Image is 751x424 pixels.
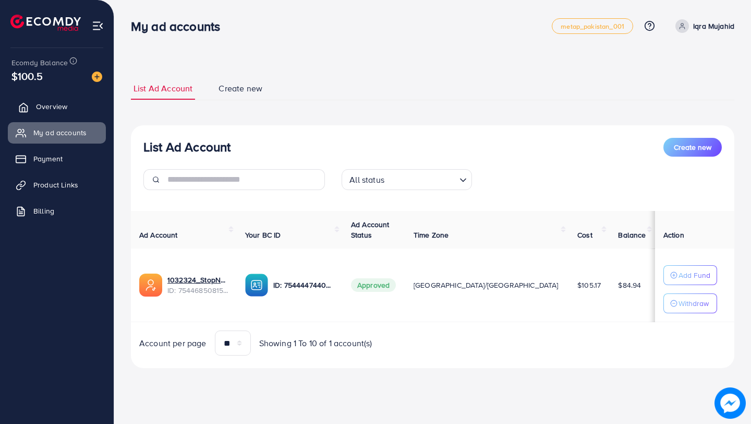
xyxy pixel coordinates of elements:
[8,201,106,221] a: Billing
[139,337,207,349] span: Account per page
[11,68,43,84] span: $100.5
[33,127,87,138] span: My ad accounts
[167,275,228,296] div: <span class='underline'>1032324_StopNShops_1756634091318</span></br>7544685081563119634
[714,387,746,419] img: image
[577,280,601,290] span: $105.17
[414,280,559,290] span: [GEOGRAPHIC_DATA]/[GEOGRAPHIC_DATA]
[663,230,684,240] span: Action
[351,219,390,240] span: Ad Account Status
[618,230,646,240] span: Balance
[92,20,104,32] img: menu
[8,96,106,117] a: Overview
[259,337,372,349] span: Showing 1 To 10 of 1 account(s)
[671,19,734,33] a: Iqra Mujahid
[342,169,472,190] div: Search for option
[663,293,717,313] button: Withdraw
[414,230,449,240] span: Time Zone
[10,15,81,31] img: logo
[11,57,68,68] span: Ecomdy Balance
[131,19,228,34] h3: My ad accounts
[33,180,78,190] span: Product Links
[561,23,624,30] span: metap_pakistan_001
[245,230,281,240] span: Your BC ID
[679,297,709,310] p: Withdraw
[663,138,722,157] button: Create new
[167,285,228,296] span: ID: 7544685081563119634
[679,269,710,281] p: Add Fund
[33,154,63,164] span: Payment
[8,174,106,195] a: Product Links
[693,20,734,32] p: Iqra Mujahid
[36,101,67,112] span: Overview
[8,148,106,169] a: Payment
[143,139,231,155] h3: List Ad Account
[577,230,592,240] span: Cost
[387,170,455,187] input: Search for option
[245,274,268,297] img: ic-ba-acc.ded83a64.svg
[347,172,386,187] span: All status
[139,230,178,240] span: Ad Account
[33,206,54,216] span: Billing
[219,83,262,95] span: Create new
[663,265,717,285] button: Add Fund
[134,83,192,95] span: List Ad Account
[92,72,102,82] img: image
[273,279,334,291] p: ID: 7544447440947134482
[8,122,106,143] a: My ad accounts
[674,142,711,152] span: Create new
[167,275,228,285] a: 1032324_StopNShops_1756634091318
[552,18,633,34] a: metap_pakistan_001
[618,280,641,290] span: $84.94
[351,278,396,292] span: Approved
[139,274,162,297] img: ic-ads-acc.e4c84228.svg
